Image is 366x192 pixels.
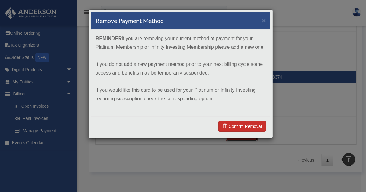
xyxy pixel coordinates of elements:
p: If you would like this card to be used for your Platinum or Infinity Investing recurring subscrip... [96,86,266,103]
h4: Remove Payment Method [96,16,164,25]
div: if you are removing your current method of payment for your Platinum Membership or Infinity Inves... [91,30,270,116]
a: Confirm Removal [218,121,266,132]
p: If you do not add a new payment method prior to your next billing cycle some access and benefits ... [96,60,266,77]
strong: REMINDER [96,36,122,41]
button: × [262,17,266,24]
